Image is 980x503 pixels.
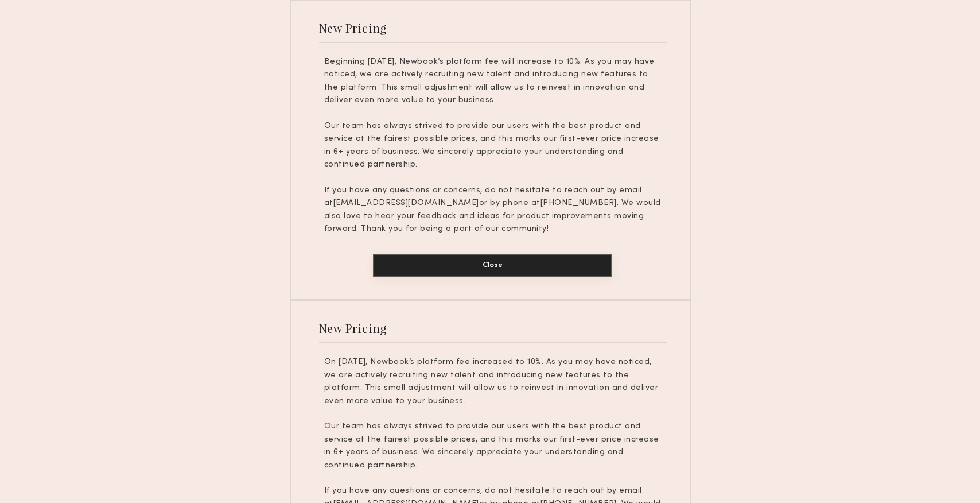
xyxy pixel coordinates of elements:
div: New Pricing [319,320,387,336]
p: Our team has always strived to provide our users with the best product and service at the fairest... [324,120,662,172]
p: Beginning [DATE], Newbook’s platform fee will increase to 10%. As you may have noticed, we are ac... [324,56,662,107]
div: New Pricing [319,20,387,36]
p: If you have any questions or concerns, do not hesitate to reach out by email at or by phone at . ... [324,184,662,236]
u: [EMAIL_ADDRESS][DOMAIN_NAME] [333,199,479,207]
button: Close [373,254,612,277]
p: Our team has always strived to provide our users with the best product and service at the fairest... [324,420,662,472]
p: On [DATE], Newbook’s platform fee increased to 10%. As you may have noticed, we are actively recr... [324,356,662,408]
u: [PHONE_NUMBER] [540,199,617,207]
